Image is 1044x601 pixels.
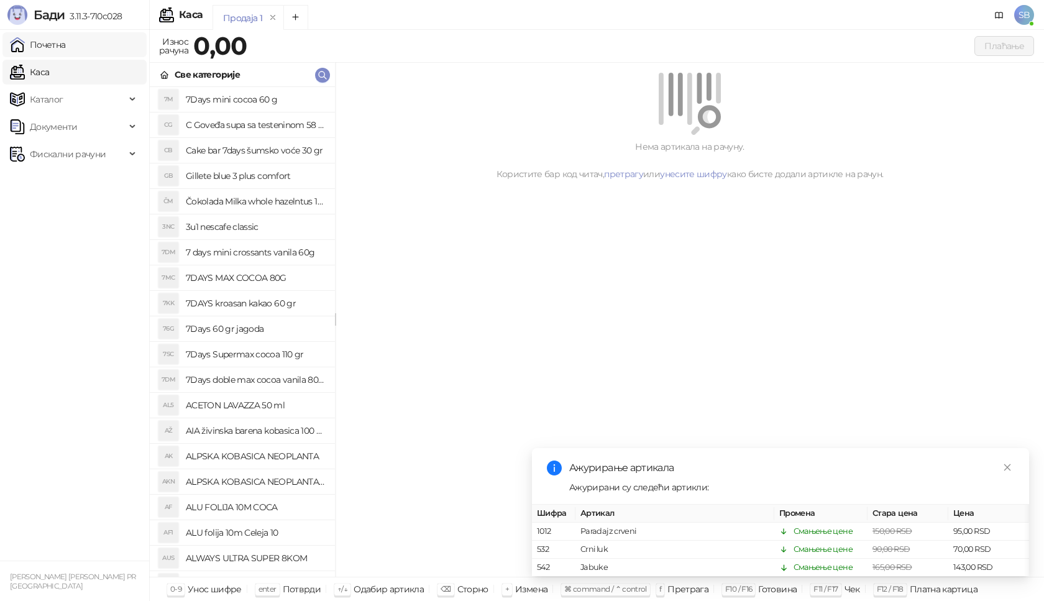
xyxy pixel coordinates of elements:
[7,5,27,25] img: Logo
[532,559,575,577] td: 542
[659,584,661,594] span: f
[948,559,1029,577] td: 143,00 RSD
[259,584,277,594] span: enter
[877,584,904,594] span: F12 / F18
[948,541,1029,559] td: 70,00 RSD
[158,268,178,288] div: 7MC
[193,30,247,61] strong: 0,00
[65,11,122,22] span: 3.11.3-710c028
[186,370,325,390] h4: 7Days doble max cocoa vanila 80 gr
[350,140,1029,181] div: Нема артикала на рачуну. Користите бар код читач, или како бисте додали артикле на рачун.
[505,584,509,594] span: +
[974,36,1034,56] button: Плаћање
[354,581,424,597] div: Одабир артикла
[158,421,178,441] div: AŽ
[186,548,325,568] h4: ALWAYS ULTRA SUPER 8KOM
[868,505,948,523] th: Стара цена
[186,89,325,109] h4: 7Days mini cocoa 60 g
[283,581,321,597] div: Потврди
[158,574,178,594] div: AUU
[186,574,325,594] h4: ALWAYS ultra ulošci 16kom
[948,505,1029,523] th: Цена
[872,562,912,572] span: 165,00 RSD
[794,525,853,538] div: Смањење цене
[457,581,488,597] div: Сторно
[569,480,1014,494] div: Ажурирани су следећи артикли:
[188,581,242,597] div: Унос шифре
[758,581,797,597] div: Готовина
[175,68,240,81] div: Све категорије
[157,34,191,58] div: Износ рачуна
[158,115,178,135] div: CG
[10,572,136,590] small: [PERSON_NAME] [PERSON_NAME] PR [GEOGRAPHIC_DATA]
[283,5,308,30] button: Add tab
[186,166,325,186] h4: Gillete blue 3 plus comfort
[575,559,774,577] td: Jabuke
[158,395,178,415] div: AL5
[1003,463,1012,472] span: close
[186,217,325,237] h4: 3u1 nescafe classic
[604,168,643,180] a: претрагу
[158,242,178,262] div: 7DM
[158,344,178,364] div: 7SC
[186,395,325,415] h4: ACETON LAVAZZA 50 ml
[569,461,1014,475] div: Ажурирање артикала
[186,293,325,313] h4: 7DAYS kroasan kakao 60 gr
[845,581,860,597] div: Чек
[158,523,178,543] div: AF1
[158,293,178,313] div: 7KK
[30,114,77,139] span: Документи
[30,87,63,112] span: Каталог
[186,523,325,543] h4: ALU folija 10m Celeja 10
[725,584,752,594] span: F10 / F16
[158,319,178,339] div: 76G
[158,548,178,568] div: AUS
[158,191,178,211] div: ČM
[948,523,1029,541] td: 95,00 RSD
[186,268,325,288] h4: 7DAYS MAX COCOA 80G
[158,89,178,109] div: 7M
[186,497,325,517] h4: ALU FOLIJA 10M COCA
[186,115,325,135] h4: C Goveđa supa sa testeninom 58 grama
[794,543,853,556] div: Смањење цене
[223,11,262,25] div: Продаја 1
[872,526,912,536] span: 150,00 RSD
[1000,461,1014,474] a: Close
[150,87,335,577] div: grid
[186,446,325,466] h4: ALPSKA KOBASICA NEOPLANTA
[575,505,774,523] th: Артикал
[989,5,1009,25] a: Документација
[441,584,451,594] span: ⌫
[158,140,178,160] div: CB
[179,10,203,20] div: Каса
[910,581,978,597] div: Платна картица
[34,7,65,22] span: Бади
[186,319,325,339] h4: 7Days 60 gr jagoda
[667,581,708,597] div: Претрага
[515,581,547,597] div: Измена
[564,584,647,594] span: ⌘ command / ⌃ control
[337,584,347,594] span: ↑/↓
[186,242,325,262] h4: 7 days mini crossants vanila 60g
[186,140,325,160] h4: Cake bar 7days šumsko voće 30 gr
[872,544,910,554] span: 90,00 RSD
[532,505,575,523] th: Шифра
[660,168,727,180] a: унесите шифру
[186,191,325,211] h4: Čokolada Milka whole hazelntus 100 gr
[10,60,49,85] a: Каса
[532,523,575,541] td: 1012
[158,497,178,517] div: AF
[186,472,325,492] h4: ALPSKA KOBASICA NEOPLANTA 1kg
[186,421,325,441] h4: AIA živinska barena kobasica 100 gr
[532,541,575,559] td: 532
[158,370,178,390] div: 7DM
[158,446,178,466] div: AK
[186,344,325,364] h4: 7Days Supermax cocoa 110 gr
[575,523,774,541] td: Paradajz crveni
[575,541,774,559] td: Crni luk
[170,584,181,594] span: 0-9
[158,472,178,492] div: AKN
[10,32,66,57] a: Почетна
[30,142,106,167] span: Фискални рачуни
[794,561,853,574] div: Смањење цене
